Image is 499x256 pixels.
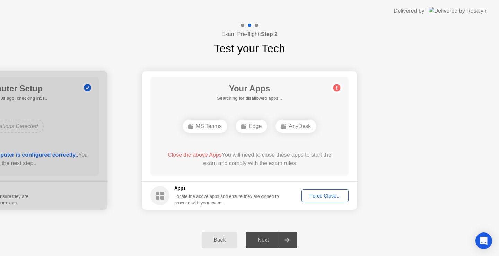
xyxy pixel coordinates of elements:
[236,120,267,133] div: Edge
[475,232,492,249] div: Open Intercom Messenger
[214,40,285,57] h1: Test your Tech
[261,31,278,37] b: Step 2
[275,120,316,133] div: AnyDesk
[394,7,424,15] div: Delivered by
[204,237,235,243] div: Back
[246,232,297,248] button: Next
[301,189,349,202] button: Force Close...
[174,185,279,192] h5: Apps
[248,237,279,243] div: Next
[183,120,227,133] div: MS Teams
[304,193,346,199] div: Force Close...
[217,82,282,95] h1: Your Apps
[168,152,222,158] span: Close the above Apps
[202,232,237,248] button: Back
[221,30,278,38] h4: Exam Pre-flight:
[429,7,487,15] img: Delivered by Rosalyn
[217,95,282,102] h5: Searching for disallowed apps...
[160,151,339,167] div: You will need to close these apps to start the exam and comply with the exam rules
[174,193,279,206] div: Locate the above apps and ensure they are closed to proceed with your exam.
